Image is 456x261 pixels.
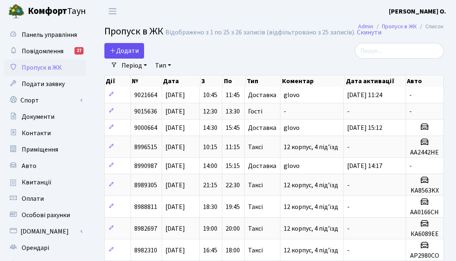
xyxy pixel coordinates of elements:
span: 15:45 [226,123,240,132]
a: Тип [152,59,174,73]
span: 12:30 [203,107,217,116]
span: Таксі [248,144,263,150]
a: Повідомлення27 [4,43,86,59]
th: № [131,75,162,87]
span: - [347,181,350,190]
img: logo.png [8,3,25,20]
span: 11:45 [226,91,240,100]
a: Приміщення [4,141,86,158]
span: 18:00 [226,246,240,255]
span: - [409,107,412,116]
th: Дії [105,75,131,87]
div: Відображено з 1 по 25 з 26 записів (відфільтровано з 25 записів). [165,29,355,36]
input: Пошук... [355,43,444,59]
b: Комфорт [28,5,67,18]
span: Таксі [248,204,263,210]
span: 8990987 [134,161,157,170]
span: glovo [284,123,300,132]
span: - [409,91,412,100]
a: [PERSON_NAME] О. [389,7,446,16]
span: [DATE] [165,181,185,190]
span: 19:00 [203,224,217,233]
span: Доставка [248,125,276,131]
span: [DATE] [165,224,185,233]
span: Особові рахунки [22,211,70,220]
a: Особові рахунки [4,207,86,223]
span: [DATE] [165,143,185,152]
a: Пропуск в ЖК [382,22,417,31]
h5: AA2442HE [409,149,440,157]
span: [DATE] 14:17 [347,161,382,170]
a: Панель управління [4,27,86,43]
a: Орендарі [4,240,86,256]
span: [DATE] [165,123,185,132]
span: 12 корпус, 4 під'їзд [284,181,338,190]
span: 21:15 [203,181,217,190]
span: Пропуск в ЖК [104,24,163,39]
h5: KA8563KX [409,187,440,195]
a: Квитанції [4,174,86,191]
a: Подати заявку [4,76,86,92]
span: 14:00 [203,161,217,170]
span: Подати заявку [22,79,65,89]
span: 8988811 [134,202,157,211]
a: Документи [4,109,86,125]
span: 8982697 [134,224,157,233]
span: Авто [22,161,36,170]
span: 18:30 [203,202,217,211]
span: glovo [284,91,300,100]
a: Пропуск в ЖК [4,59,86,76]
span: 12 корпус, 4 під'їзд [284,202,338,211]
span: 8996515 [134,143,157,152]
li: Список [417,22,444,31]
a: Спорт [4,92,86,109]
span: - [347,107,350,116]
span: 13:30 [226,107,240,116]
a: [DOMAIN_NAME] [4,223,86,240]
th: Коментар [281,75,345,87]
a: Оплати [4,191,86,207]
span: Повідомлення [22,47,63,56]
span: 12 корпус, 4 під'їзд [284,224,338,233]
span: Панель управління [22,30,77,39]
h5: AA0166CH [409,209,440,216]
span: 20:00 [226,224,240,233]
a: Контакти [4,125,86,141]
span: 16:45 [203,246,217,255]
span: [DATE] [165,107,185,116]
th: Тип [246,75,281,87]
span: [DATE] [165,91,185,100]
span: - [284,107,286,116]
span: [DATE] 15:12 [347,123,382,132]
th: По [223,75,246,87]
span: 8989305 [134,181,157,190]
span: Контакти [22,129,51,138]
th: З [201,75,223,87]
span: Оплати [22,194,44,203]
span: 9015636 [134,107,157,116]
span: 15:15 [226,161,240,170]
a: Admin [358,22,373,31]
span: Додати [110,46,139,55]
span: Доставка [248,92,276,98]
span: [DATE] [165,246,185,255]
a: Авто [4,158,86,174]
span: - [347,202,350,211]
span: 12 корпус, 4 під'їзд [284,246,338,255]
th: Дата [162,75,200,87]
span: Документи [22,112,54,121]
span: - [347,143,350,152]
span: Таксі [248,225,263,232]
h5: КА6089ЕЕ [409,230,440,238]
span: 12 корпус, 4 під'їзд [284,143,338,152]
span: Доставка [248,163,276,169]
nav: breadcrumb [346,18,456,35]
span: 8982310 [134,246,157,255]
span: - [347,246,350,255]
a: Період [118,59,150,73]
button: Переключити навігацію [102,5,123,18]
span: - [409,161,412,170]
span: Гості [248,108,262,115]
span: Приміщення [22,145,58,154]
